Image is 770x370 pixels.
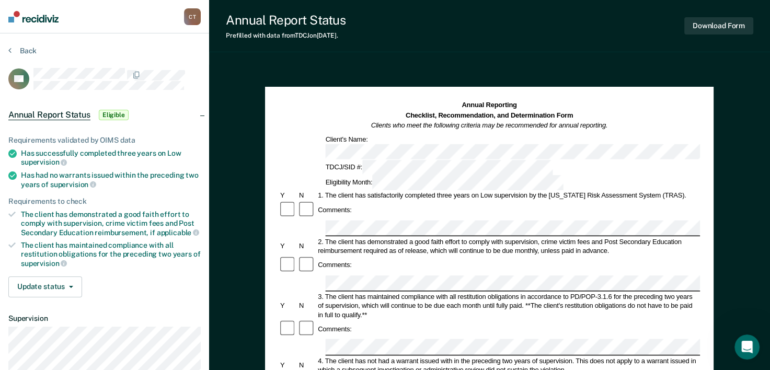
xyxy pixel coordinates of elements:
button: Update status [8,276,82,297]
div: Has successfully completed three years on Low [21,149,201,167]
div: Requirements to check [8,197,201,206]
div: The client has maintained compliance with all restitution obligations for the preceding two years of [21,241,201,268]
dt: Supervision [8,314,201,323]
div: 1. The client has satisfactorily completed three years on Low supervision by the [US_STATE] Risk ... [317,191,700,200]
div: Y [279,361,297,369]
div: Prefilled with data from TDCJ on [DATE] . [226,32,346,39]
strong: Checklist, Recommendation, and Determination Form [406,111,573,119]
div: 3. The client has maintained compliance with all restitution obligations in accordance to PD/POP-... [317,292,700,319]
span: supervision [21,158,67,166]
iframe: Intercom live chat [734,334,760,360]
em: Clients who meet the following criteria may be recommended for annual reporting. [371,122,608,129]
span: supervision [50,180,96,189]
div: Comments: [317,325,353,333]
div: TDCJ/SID #: [324,160,555,175]
div: 2. The client has demonstrated a good faith effort to comply with supervision, crime victim fees ... [317,237,700,256]
div: Requirements validated by OIMS data [8,136,201,145]
div: N [297,361,316,369]
button: Back [8,46,37,55]
div: Eligibility Month: [324,175,565,190]
div: C T [184,8,201,25]
div: Comments: [317,261,353,270]
div: Annual Report Status [226,13,346,28]
span: Annual Report Status [8,110,90,120]
div: The client has demonstrated a good faith effort to comply with supervision, crime victim fees and... [21,210,201,237]
div: Y [279,301,297,310]
div: Y [279,191,297,200]
span: applicable [157,228,199,237]
div: N [297,191,316,200]
div: N [297,241,316,250]
span: supervision [21,259,67,268]
div: N [297,301,316,310]
span: Eligible [99,110,129,120]
div: Has had no warrants issued within the preceding two years of [21,171,201,189]
img: Recidiviz [8,11,59,22]
div: Y [279,241,297,250]
div: Comments: [317,205,353,214]
button: CT [184,8,201,25]
strong: Annual Reporting [462,101,517,109]
button: Download Form [684,17,753,34]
